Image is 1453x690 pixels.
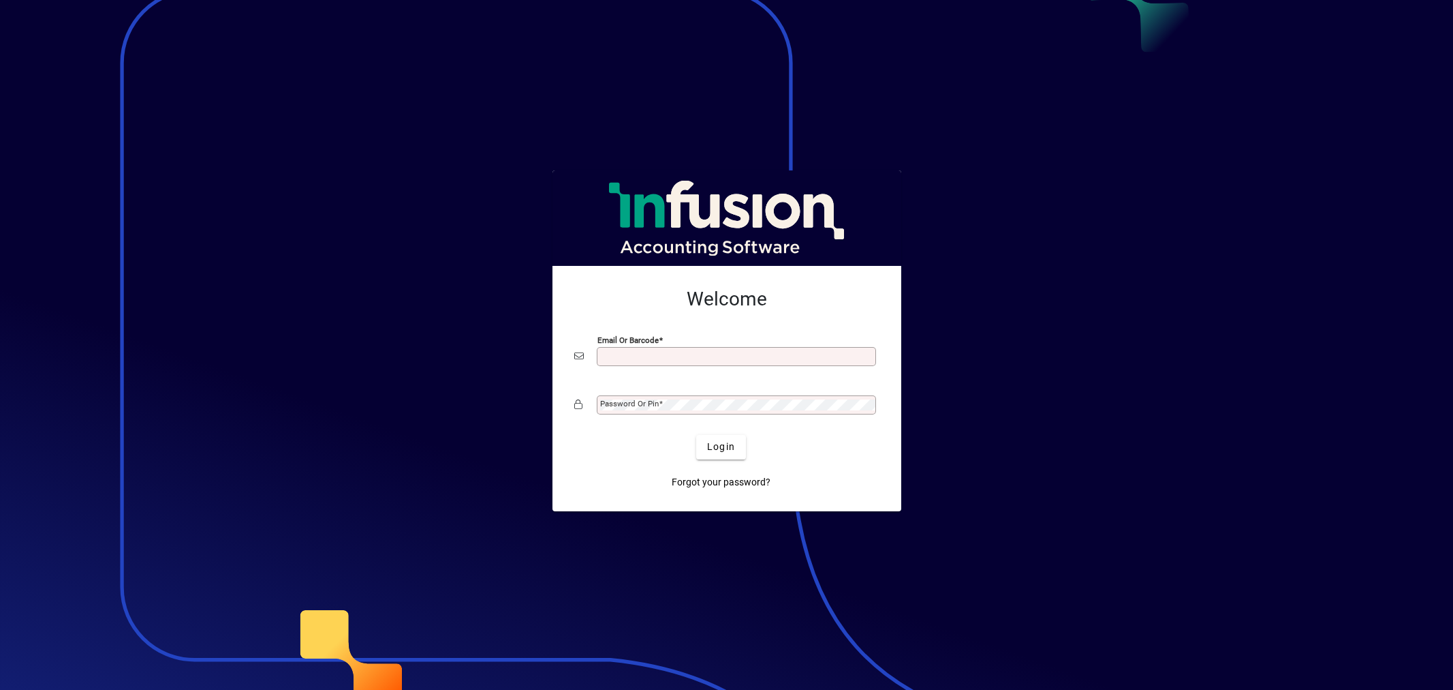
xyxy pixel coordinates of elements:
[597,335,659,344] mat-label: Email or Barcode
[696,435,746,460] button: Login
[574,288,879,311] h2: Welcome
[666,470,776,495] a: Forgot your password?
[600,399,659,408] mat-label: Password or Pin
[707,440,735,454] span: Login
[672,475,770,490] span: Forgot your password?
